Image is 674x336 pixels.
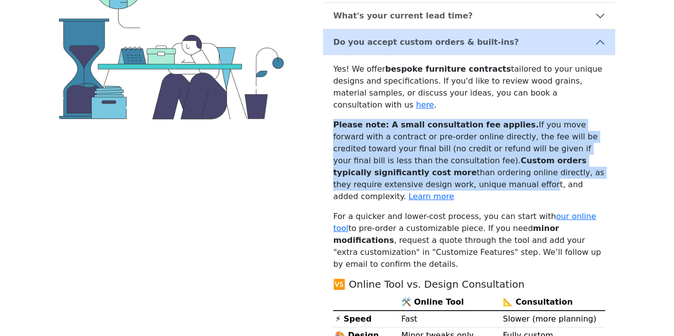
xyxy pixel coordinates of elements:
th: ⚡ Speed [333,311,399,328]
td: Fast [399,311,501,328]
a: Learn more [409,192,454,201]
h5: 🆚 Online Tool vs. Design Consultation [333,278,605,290]
a: here [416,100,434,110]
b: Please note: A small consultation fee applies. [333,120,538,129]
p: For a quicker and lower-cost process, you can start with to pre-order a customizable piece. If yo... [333,211,605,270]
b: bespoke furniture contracts [385,64,511,74]
th: 📐 Consultation [501,294,605,311]
th: 🛠️ Online Tool [399,294,501,311]
b: minor modifications [333,224,559,245]
a: our online tool [333,212,596,233]
p: If you move forward with a contract or pre-order online directly, the fee will be credited toward... [333,119,605,203]
p: Yes! We offer tailored to your unique designs and specifications. If you'd like to review wood gr... [333,63,605,111]
b: Do you accept custom orders & built-ins? [333,37,518,47]
b: What's your current lead time? [333,11,473,20]
b: Custom orders typically significantly cost more [333,156,586,177]
button: Do you accept custom orders & built-ins? [323,29,615,55]
td: Slower (more planning) [501,311,605,328]
button: What's your current lead time? [323,3,615,29]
